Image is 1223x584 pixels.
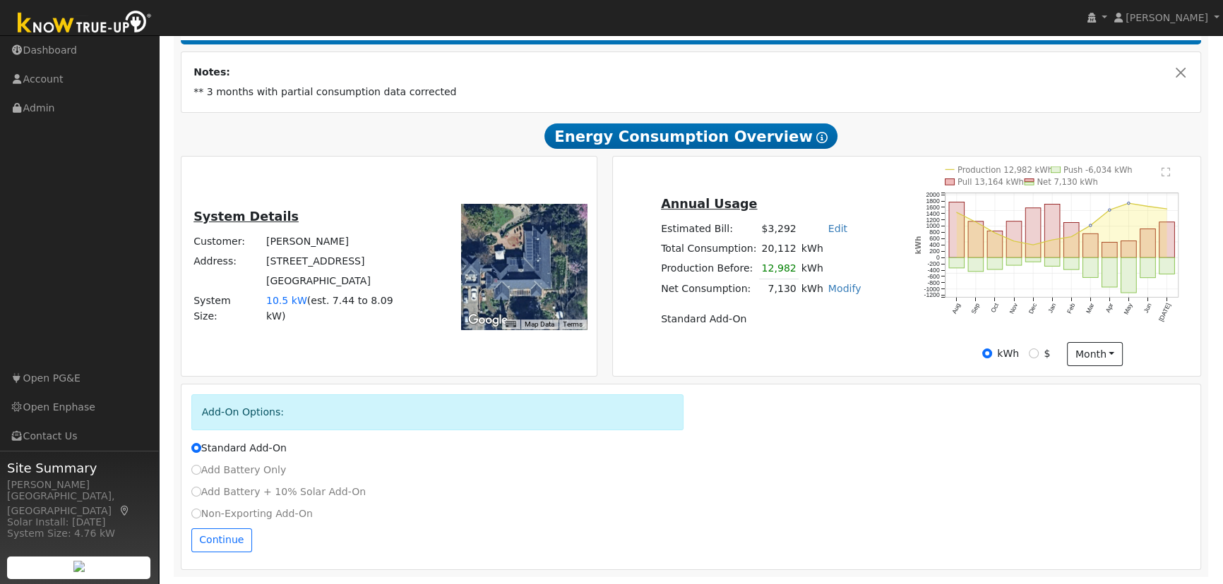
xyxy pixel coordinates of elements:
[563,320,583,328] a: Terms (opens in new tab)
[1082,234,1098,258] rect: onclick=""
[926,217,939,224] text: 1200
[759,219,799,238] td: $3,292
[1128,202,1130,205] circle: onclick=""
[929,229,940,236] text: 800
[1006,258,1022,266] rect: onclick=""
[1147,205,1149,207] circle: onclick=""
[1044,258,1060,267] rect: onclick=""
[266,295,393,321] span: est. 7.44 to 8.09 kW
[659,219,759,238] td: Estimated Bill:
[924,292,939,299] text: -1200
[263,231,415,251] td: [PERSON_NAME]
[968,221,984,257] rect: onclick=""
[955,212,957,214] circle: onclick=""
[927,273,940,280] text: -600
[828,283,861,294] a: Modify
[1029,348,1039,358] input: $
[7,515,151,530] div: Solar Install: [DATE]
[927,267,940,274] text: -400
[926,197,939,205] text: 1800
[1006,221,1022,258] rect: onclick=""
[1051,239,1053,241] circle: onclick=""
[759,239,799,259] td: 20,112
[1102,258,1118,288] rect: onclick=""
[1166,208,1168,210] circle: onclick=""
[191,231,264,251] td: Customer:
[926,204,939,211] text: 1600
[759,259,799,279] td: 12,982
[1044,346,1050,361] label: $
[1102,243,1118,258] rect: onclick=""
[970,303,981,315] text: Sep
[11,8,159,39] img: Know True-Up
[661,197,757,211] u: Annual Usage
[1082,258,1098,278] rect: onclick=""
[193,209,299,224] u: System Details
[1013,241,1015,243] circle: onclick=""
[1159,258,1175,274] rect: onclick=""
[1157,303,1172,323] text: [DATE]
[266,295,307,306] span: 10.5 kW
[799,239,864,259] td: kWh
[1032,244,1034,246] circle: onclick=""
[936,255,940,262] text: 0
[191,487,201,497] input: Add Battery + 10% Solar Add-On
[7,477,151,492] div: [PERSON_NAME]
[1008,302,1019,315] text: Nov
[191,443,201,453] input: Standard Add-On
[73,561,85,572] img: retrieve
[659,309,864,329] td: Standard Add-On
[799,279,825,299] td: kWh
[191,83,1191,102] td: ** 3 months with partial consumption data corrected
[913,236,921,255] text: kWh
[929,242,940,249] text: 400
[1044,205,1060,258] rect: onclick=""
[927,261,940,268] text: -200
[1066,303,1076,315] text: Feb
[1121,241,1137,258] rect: onclick=""
[1070,236,1072,238] circle: onclick=""
[191,441,287,456] label: Standard Add-On
[957,178,1024,188] text: Pull 13,164 kWh
[1085,303,1095,315] text: Mar
[1143,303,1153,315] text: Jun
[659,279,759,299] td: Net Consumption:
[987,258,1003,270] rect: onclick=""
[949,202,965,258] rect: onclick=""
[1037,178,1098,188] text: Net 7,130 kWh
[7,526,151,541] div: System Size: 4.76 kW
[816,132,828,143] i: Show Help
[929,236,940,243] text: 600
[1063,258,1079,270] rect: onclick=""
[1104,303,1115,315] text: Apr
[191,394,684,430] div: Add-On Options:
[193,66,230,78] strong: Notes:
[263,252,415,272] td: [STREET_ADDRESS]
[191,509,201,518] input: Non-Exporting Add-On
[1063,223,1079,258] rect: onclick=""
[544,123,837,149] span: Energy Consumption Overview
[997,346,1019,361] label: kWh
[506,320,515,329] button: Keyboard shortcuts
[1109,209,1111,211] circle: onclick=""
[659,259,759,279] td: Production Before:
[191,528,252,552] button: Continue
[950,303,962,315] text: Aug
[759,279,799,299] td: 7,130
[191,252,264,272] td: Address:
[926,210,939,217] text: 1400
[1121,258,1137,293] rect: onclick=""
[982,348,992,358] input: kWh
[828,223,847,234] a: Edit
[263,291,415,326] td: System Size
[119,505,131,516] a: Map
[1025,208,1041,258] rect: onclick=""
[465,311,511,329] a: Open this area in Google Maps (opens a new window)
[924,286,939,293] text: -1000
[1025,258,1041,262] rect: onclick=""
[525,320,554,329] button: Map Data
[191,463,287,477] label: Add Battery Only
[929,248,940,255] text: 200
[659,239,759,259] td: Total Consumption:
[1174,65,1188,80] button: Close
